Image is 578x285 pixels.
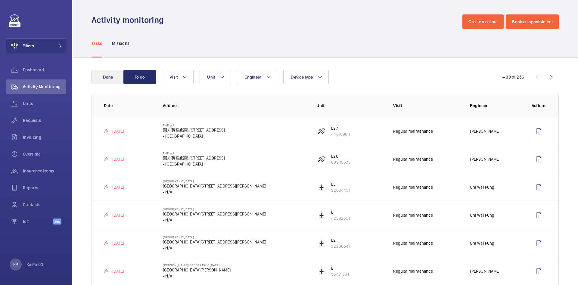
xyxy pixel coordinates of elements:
button: Create a callout [462,14,504,29]
p: 圍方英皇戲院 [STREET_ADDRESS] [163,155,225,161]
img: elevator.svg [318,184,325,191]
p: [DATE] [112,212,124,218]
img: elevator.svg [318,240,325,247]
span: Overtime [23,151,66,157]
h1: Activity monitoring [92,14,167,26]
img: elevator.svg [318,212,325,219]
p: 42382551 [331,215,350,221]
p: - N/A [163,217,266,223]
p: E27 [331,125,350,131]
p: Missions [112,40,130,46]
button: Device type [283,70,329,84]
p: [GEOGRAPHIC_DATA][STREET_ADDRESS][PERSON_NAME] [163,183,266,189]
p: L1 [331,209,350,215]
p: L1 [331,265,349,271]
p: Engineer [470,103,522,109]
p: [PERSON_NAME] [470,156,500,162]
p: 92634451 [331,187,350,193]
span: Dashboard [23,67,66,73]
p: [DATE] [112,156,124,162]
p: Visit [393,103,460,109]
span: Engineer [244,75,261,79]
span: Activity Monitoring [23,84,66,90]
button: Unit [200,70,231,84]
p: [PERSON_NAME] [470,268,500,274]
p: [GEOGRAPHIC_DATA] [163,179,266,183]
span: Insurance items [23,168,66,174]
p: Chi Wai Fung [470,240,494,246]
span: Device type [291,75,313,79]
p: Date [104,103,153,109]
p: - [GEOGRAPHIC_DATA] [163,161,225,167]
p: Regular maintenance [393,128,433,134]
p: Tasks [92,40,102,46]
span: Reports [23,185,66,191]
span: Unit [207,75,215,79]
p: [PERSON_NAME] [470,128,500,134]
p: 圍方英皇戲院 [STREET_ADDRESS] [163,127,225,133]
p: 92960541 [331,243,350,249]
span: Visit [169,75,178,79]
p: Unit [316,103,384,109]
p: 44010904 [331,131,350,137]
p: Regular maintenance [393,240,433,246]
button: Visit [162,70,194,84]
p: L2 [331,237,350,243]
p: The Wai [163,151,225,155]
p: Chi Wai Fung [470,184,494,190]
p: Regular maintenance [393,184,433,190]
p: The Wai [163,123,225,127]
p: [DATE] [112,240,124,246]
p: [GEOGRAPHIC_DATA][PERSON_NAME] [163,267,231,273]
img: escalator.svg [318,156,325,163]
p: - [GEOGRAPHIC_DATA] [163,133,225,139]
button: Done [92,70,124,84]
p: Ka Po LO [26,262,43,268]
p: [GEOGRAPHIC_DATA] [163,235,266,239]
span: Filters [23,43,34,49]
p: Regular maintenance [393,268,433,274]
span: Contacts [23,202,66,208]
button: To do [123,70,156,84]
p: [DATE] [112,268,124,274]
p: [GEOGRAPHIC_DATA] [163,207,266,211]
p: Regular maintenance [393,156,433,162]
button: Engineer [237,70,277,84]
p: - N/A [163,273,231,279]
span: Units [23,101,66,107]
p: [PERSON_NAME][GEOGRAPHIC_DATA] [163,263,231,267]
img: escalator.svg [318,128,325,135]
p: [DATE] [112,128,124,134]
p: L3 [331,181,350,187]
p: Actions [532,103,546,109]
p: - N/A [163,245,266,251]
p: Regular maintenance [393,212,433,218]
span: Beta [53,218,61,225]
span: Requests [23,117,66,123]
img: elevator.svg [318,268,325,275]
span: IoT [23,218,53,225]
p: - N/A [163,189,266,195]
p: Address [163,103,307,109]
button: Book an appointment [506,14,559,29]
div: 1 – 30 of 256 [500,74,524,80]
button: Filters [6,39,66,53]
p: [DATE] [112,184,124,190]
p: KP [13,262,18,268]
p: [GEOGRAPHIC_DATA][STREET_ADDRESS][PERSON_NAME] [163,211,266,217]
p: 68945575 [331,159,350,165]
p: [GEOGRAPHIC_DATA][STREET_ADDRESS][PERSON_NAME] [163,239,266,245]
span: Invoicing [23,134,66,140]
p: Chi Wai Fung [470,212,494,218]
p: 55471531 [331,271,349,277]
p: E28 [331,153,350,159]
